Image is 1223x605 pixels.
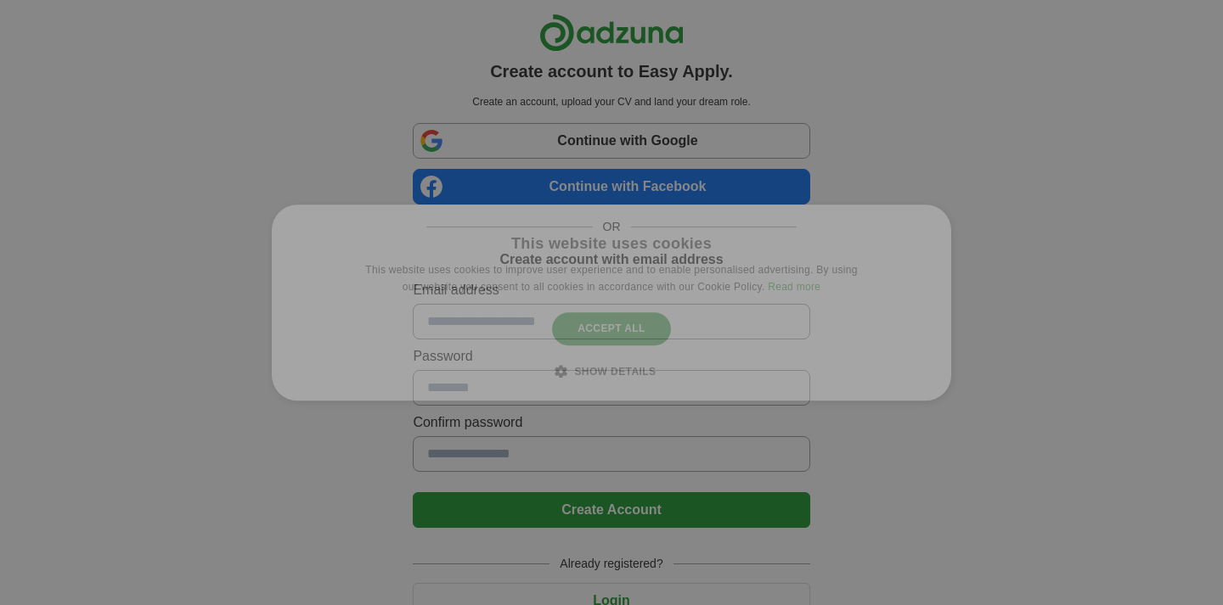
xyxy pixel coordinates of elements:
div: Cookie consent dialog [272,204,951,401]
span: Show details [574,366,656,378]
a: Read more, opens a new window [768,281,820,293]
span: This website uses cookies to improve user experience and to enable personalised advertising. By u... [365,264,857,293]
div: This website uses cookies [511,234,712,254]
div: Show details [567,362,657,379]
div: Accept all [552,313,671,345]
